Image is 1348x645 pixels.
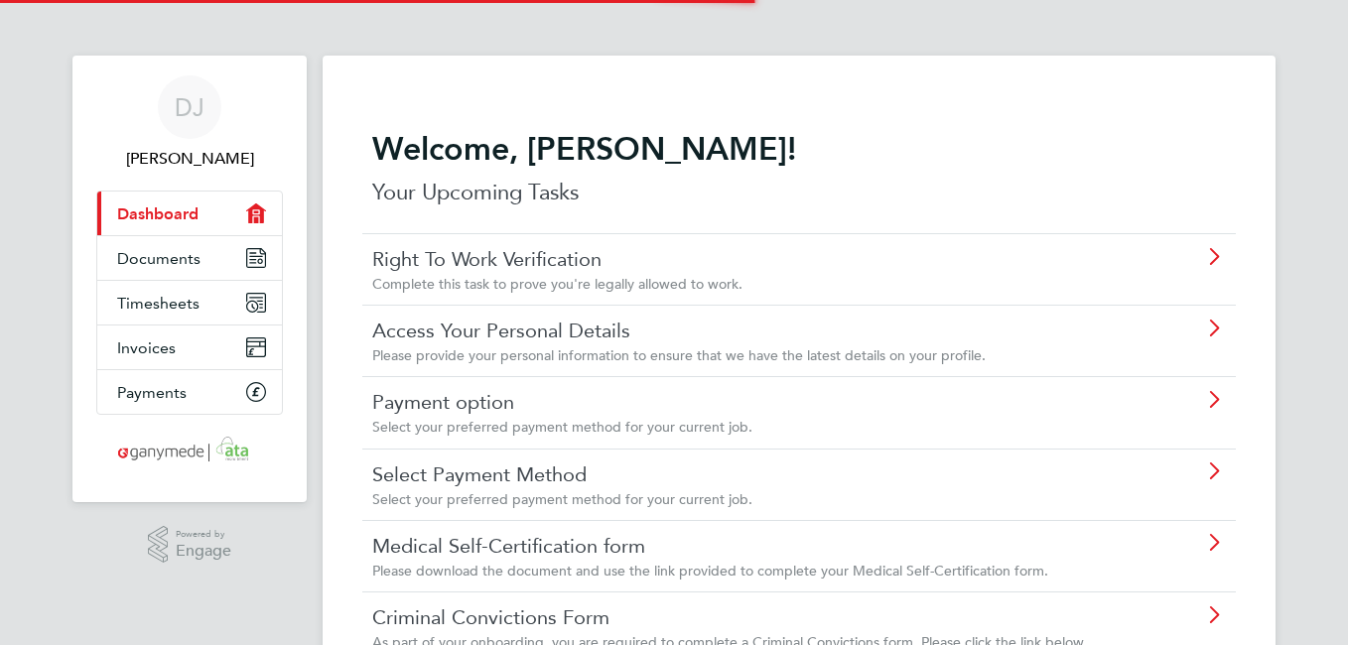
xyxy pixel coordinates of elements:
a: Medical Self-Certification form [372,533,1114,559]
a: Payments [97,370,282,414]
nav: Main navigation [72,56,307,502]
a: Right To Work Verification [372,246,1114,272]
span: Documents [117,249,201,268]
span: Select your preferred payment method for your current job. [372,490,752,508]
span: Complete this task to prove you're legally allowed to work. [372,275,742,293]
a: Select Payment Method [372,461,1114,487]
span: Invoices [117,338,176,357]
a: Powered byEngage [148,526,232,564]
span: Please download the document and use the link provided to complete your Medical Self-Certificatio... [372,562,1048,580]
a: Go to home page [96,435,283,466]
a: Invoices [97,325,282,369]
span: Timesheets [117,294,200,313]
a: Access Your Personal Details [372,318,1114,343]
span: Please provide your personal information to ensure that we have the latest details on your profile. [372,346,986,364]
h2: Welcome, [PERSON_NAME]! [372,129,1226,169]
a: Dashboard [97,192,282,235]
span: Payments [117,383,187,402]
span: Engage [176,543,231,560]
a: DJ[PERSON_NAME] [96,75,283,171]
a: Timesheets [97,281,282,324]
span: Select your preferred payment method for your current job. [372,418,752,436]
p: Your Upcoming Tasks [372,177,1226,208]
span: Dashboard [117,204,199,223]
a: Criminal Convictions Form [372,604,1114,630]
span: Powered by [176,526,231,543]
span: DJ [175,94,204,120]
a: Documents [97,236,282,280]
a: Payment option [372,389,1114,415]
span: David Johnson [96,147,283,171]
img: ganymedesolutions-logo-retina.png [112,435,268,466]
